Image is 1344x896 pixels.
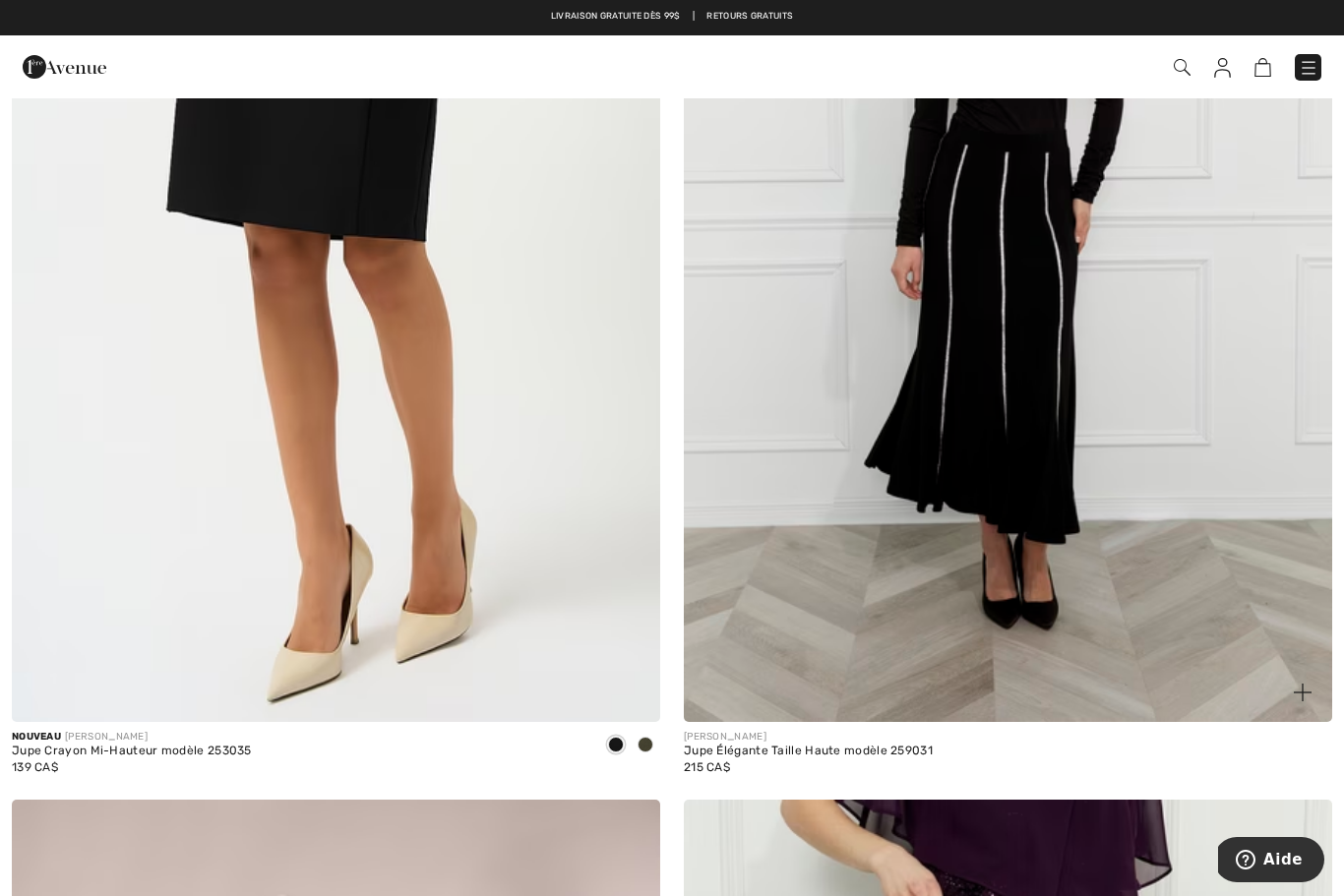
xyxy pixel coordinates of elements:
[12,760,58,774] span: 139 CA$
[12,731,61,743] span: Nouveau
[693,10,695,24] span: |
[12,745,252,758] div: Jupe Crayon Mi-Hauteur modèle 253035
[684,745,933,758] div: Jupe Élégante Taille Haute modèle 259031
[706,10,793,24] a: Retours gratuits
[551,10,681,24] a: Livraison gratuite dès 99$
[1214,58,1231,78] img: Mes infos
[1294,684,1312,701] img: plus_v2.svg
[601,730,631,762] div: Black
[684,760,730,774] span: 215 CA$
[1299,58,1318,78] img: Menu
[12,730,252,745] div: [PERSON_NAME]
[1218,837,1324,886] iframe: Ouvre un widget dans lequel vous pouvez trouver plus d’informations
[23,47,106,87] img: 1ère Avenue
[23,56,106,75] a: 1ère Avenue
[1254,58,1271,77] img: Panier d'achat
[684,730,933,745] div: [PERSON_NAME]
[1174,59,1191,76] img: Recherche
[631,730,660,762] div: Avocado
